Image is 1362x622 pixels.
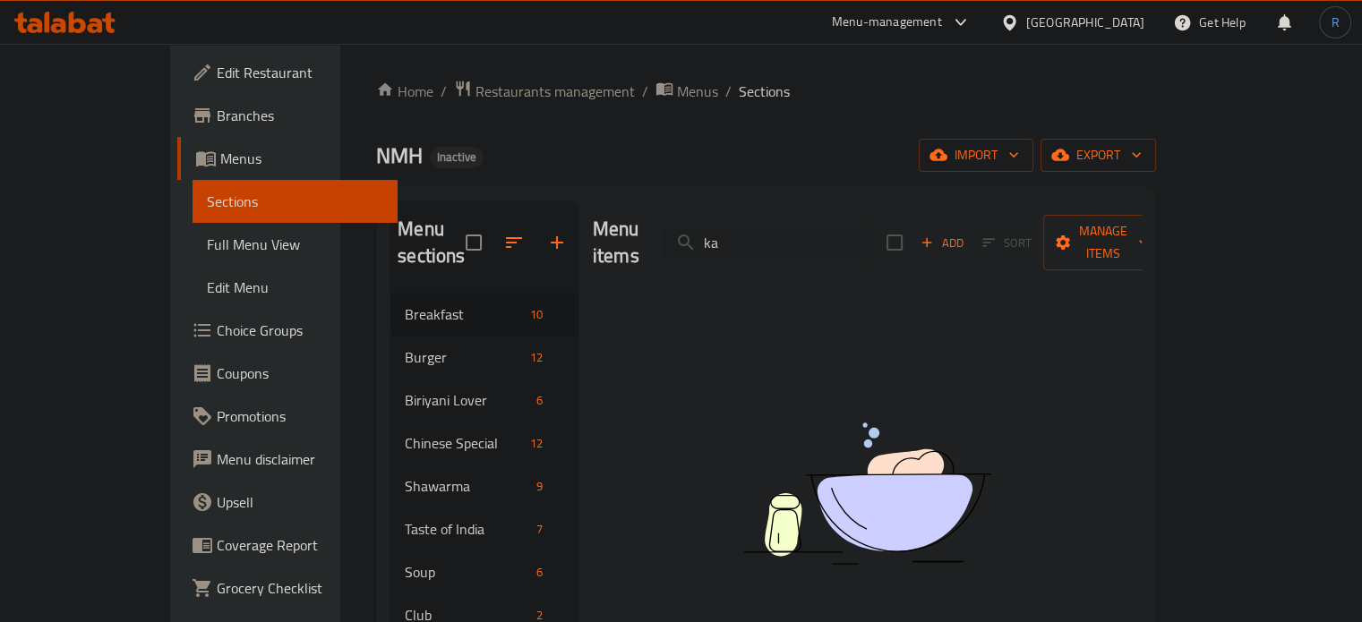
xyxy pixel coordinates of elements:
[177,438,398,481] a: Menu disclaimer
[177,524,398,567] a: Coverage Report
[405,303,522,325] span: Breakfast
[405,432,522,454] span: Chinese Special
[405,346,522,368] span: Burger
[642,81,648,102] li: /
[441,81,447,102] li: /
[832,12,942,33] div: Menu-management
[398,216,466,269] h2: Menu sections
[177,352,398,395] a: Coupons
[390,422,578,464] div: Chinese Special12
[475,81,635,102] span: Restaurants management
[493,221,535,264] span: Sort sections
[217,105,383,126] span: Branches
[643,375,1091,612] img: dish.svg
[217,491,383,513] span: Upsell
[529,478,550,495] span: 9
[1331,13,1339,32] span: R
[933,144,1019,166] span: import
[177,309,398,352] a: Choice Groups
[523,346,550,368] div: items
[217,534,383,556] span: Coverage Report
[207,191,383,212] span: Sections
[405,389,529,411] span: Biriyani Lover
[529,561,550,583] div: items
[405,561,529,583] span: Soup
[913,229,971,257] span: Add item
[177,481,398,524] a: Upsell
[207,234,383,255] span: Full Menu View
[177,395,398,438] a: Promotions
[919,139,1033,172] button: import
[430,149,484,165] span: Inactive
[523,306,550,323] span: 10
[529,392,550,409] span: 6
[390,293,578,336] div: Breakfast10
[390,507,578,550] div: Taste of India7
[217,362,383,384] span: Coupons
[220,148,383,169] span: Menus
[177,51,398,94] a: Edit Restaurant
[1041,139,1156,172] button: export
[193,266,398,309] a: Edit Menu
[207,277,383,298] span: Edit Menu
[971,229,1043,257] span: Select section first
[193,223,398,266] a: Full Menu View
[390,379,578,422] div: Biriyani Lover6
[217,577,383,599] span: Grocery Checklist
[1058,220,1149,265] span: Manage items
[677,81,718,102] span: Menus
[177,94,398,137] a: Branches
[523,435,550,452] span: 12
[217,62,383,83] span: Edit Restaurant
[405,475,529,497] span: Shawarma
[217,320,383,341] span: Choice Groups
[390,336,578,379] div: Burger12
[529,518,550,540] div: items
[405,518,529,540] span: Taste of India
[177,137,398,180] a: Menus
[390,550,578,593] div: Soup6
[217,405,383,427] span: Promotions
[1055,144,1142,166] span: export
[193,180,398,223] a: Sections
[376,80,1156,103] nav: breadcrumb
[376,81,433,102] a: Home
[430,147,484,168] div: Inactive
[177,567,398,609] a: Grocery Checklist
[529,389,550,411] div: items
[217,448,383,470] span: Menu disclaimer
[535,221,578,264] button: Add section
[913,229,971,257] button: Add
[655,80,718,103] a: Menus
[739,81,790,102] span: Sections
[529,564,550,581] span: 6
[454,80,635,103] a: Restaurants management
[529,475,550,497] div: items
[529,521,550,538] span: 7
[455,224,493,261] span: Select all sections
[523,432,550,454] div: items
[593,216,639,269] h2: Menu items
[523,349,550,366] span: 12
[523,303,550,325] div: items
[918,233,966,253] span: Add
[390,464,578,507] div: Shawarma9
[376,135,423,175] span: NMH
[661,227,872,259] input: search
[1043,215,1163,270] button: Manage items
[725,81,732,102] li: /
[1026,13,1144,32] div: [GEOGRAPHIC_DATA]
